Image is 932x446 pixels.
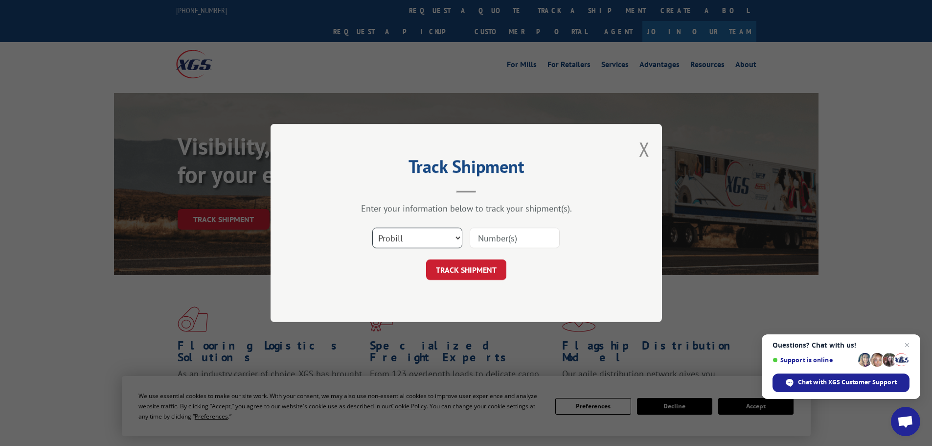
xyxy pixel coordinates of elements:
[773,356,855,364] span: Support is online
[319,160,613,178] h2: Track Shipment
[319,203,613,214] div: Enter your information below to track your shipment(s).
[426,259,506,280] button: TRACK SHIPMENT
[639,136,650,162] button: Close modal
[773,341,909,349] span: Questions? Chat with us!
[891,407,920,436] a: Open chat
[798,378,897,387] span: Chat with XGS Customer Support
[773,374,909,392] span: Chat with XGS Customer Support
[470,228,560,248] input: Number(s)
